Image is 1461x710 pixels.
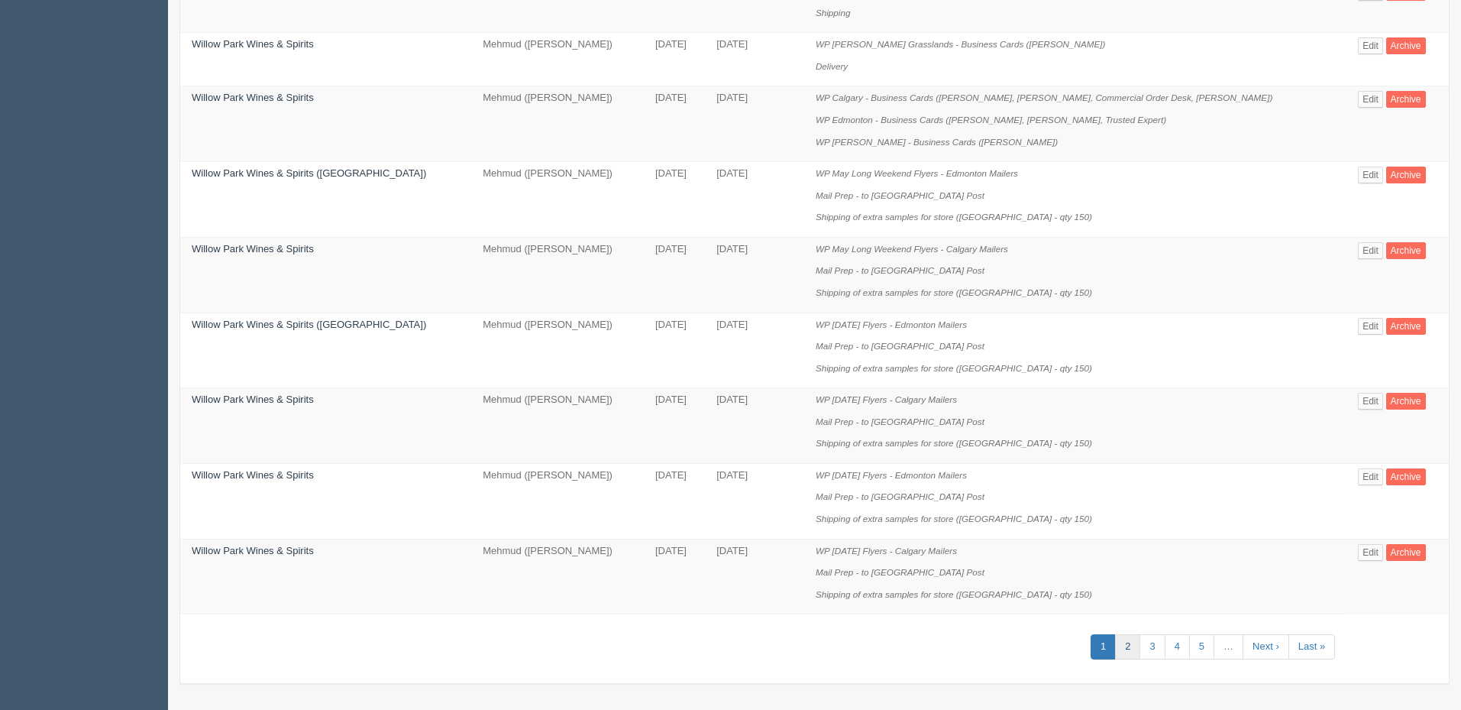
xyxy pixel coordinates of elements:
[1386,242,1426,259] a: Archive
[471,162,644,238] td: Mehmud ([PERSON_NAME])
[1358,468,1383,485] a: Edit
[816,61,848,71] i: Delivery
[705,33,804,86] td: [DATE]
[816,212,1092,222] i: Shipping of extra samples for store ([GEOGRAPHIC_DATA] - qty 150)
[816,137,1058,147] i: WP [PERSON_NAME] - Business Cards ([PERSON_NAME])
[816,92,1272,102] i: WP Calgary - Business Cards ([PERSON_NAME], [PERSON_NAME], Commercial Order Desk, [PERSON_NAME])
[644,313,705,388] td: [DATE]
[644,388,705,464] td: [DATE]
[1165,634,1190,660] a: 4
[471,33,644,86] td: Mehmud ([PERSON_NAME])
[1214,634,1243,660] a: …
[1091,634,1116,660] a: 1
[1115,634,1140,660] a: 2
[816,589,1092,599] i: Shipping of extra samples for store ([GEOGRAPHIC_DATA] - qty 150)
[705,237,804,313] td: [DATE]
[192,469,314,481] a: Willow Park Wines & Spirits
[471,86,644,162] td: Mehmud ([PERSON_NAME])
[816,417,984,426] i: Mail Prep - to [GEOGRAPHIC_DATA] Post
[1288,634,1335,660] a: Last »
[816,546,957,556] i: WP [DATE] Flyers - Calgary Mailers
[816,363,1092,373] i: Shipping of extra samples for store ([GEOGRAPHIC_DATA] - qty 150)
[644,539,705,614] td: [DATE]
[192,92,314,103] a: Willow Park Wines & Spirits
[471,237,644,313] td: Mehmud ([PERSON_NAME])
[1386,37,1426,54] a: Archive
[471,539,644,614] td: Mehmud ([PERSON_NAME])
[816,39,1106,49] i: WP [PERSON_NAME] Grasslands - Business Cards ([PERSON_NAME])
[471,313,644,388] td: Mehmud ([PERSON_NAME])
[1358,37,1383,54] a: Edit
[705,539,804,614] td: [DATE]
[644,162,705,238] td: [DATE]
[1386,318,1426,335] a: Archive
[471,463,644,539] td: Mehmud ([PERSON_NAME])
[816,470,967,480] i: WP [DATE] Flyers - Edmonton Mailers
[816,319,967,329] i: WP [DATE] Flyers - Edmonton Mailers
[1386,393,1426,410] a: Archive
[816,265,984,275] i: Mail Prep - to [GEOGRAPHIC_DATA] Post
[1243,634,1289,660] a: Next ›
[644,237,705,313] td: [DATE]
[1358,91,1383,108] a: Edit
[816,567,984,577] i: Mail Prep - to [GEOGRAPHIC_DATA] Post
[1358,318,1383,335] a: Edit
[816,341,984,351] i: Mail Prep - to [GEOGRAPHIC_DATA] Post
[1189,634,1214,660] a: 5
[1358,544,1383,561] a: Edit
[644,33,705,86] td: [DATE]
[705,86,804,162] td: [DATE]
[816,244,1008,254] i: WP May Long Weekend Flyers - Calgary Mailers
[192,545,314,556] a: Willow Park Wines & Spirits
[816,287,1092,297] i: Shipping of extra samples for store ([GEOGRAPHIC_DATA] - qty 150)
[816,438,1092,448] i: Shipping of extra samples for store ([GEOGRAPHIC_DATA] - qty 150)
[1358,167,1383,183] a: Edit
[816,394,957,404] i: WP [DATE] Flyers - Calgary Mailers
[705,313,804,388] td: [DATE]
[192,319,426,330] a: Willow Park Wines & Spirits ([GEOGRAPHIC_DATA])
[1386,544,1426,561] a: Archive
[1358,242,1383,259] a: Edit
[705,463,804,539] td: [DATE]
[1386,167,1426,183] a: Archive
[644,463,705,539] td: [DATE]
[705,162,804,238] td: [DATE]
[192,167,426,179] a: Willow Park Wines & Spirits ([GEOGRAPHIC_DATA])
[816,514,1092,524] i: Shipping of extra samples for store ([GEOGRAPHIC_DATA] - qty 150)
[644,86,705,162] td: [DATE]
[816,115,1166,125] i: WP Edmonton - Business Cards ([PERSON_NAME], [PERSON_NAME], Trusted Expert)
[816,190,984,200] i: Mail Prep - to [GEOGRAPHIC_DATA] Post
[192,38,314,50] a: Willow Park Wines & Spirits
[1139,634,1165,660] a: 3
[816,168,1018,178] i: WP May Long Weekend Flyers - Edmonton Mailers
[1386,468,1426,485] a: Archive
[705,388,804,464] td: [DATE]
[192,243,314,254] a: Willow Park Wines & Spirits
[192,394,314,405] a: Willow Park Wines & Spirits
[816,8,851,18] i: Shipping
[1358,393,1383,410] a: Edit
[816,491,984,501] i: Mail Prep - to [GEOGRAPHIC_DATA] Post
[471,388,644,464] td: Mehmud ([PERSON_NAME])
[1386,91,1426,108] a: Archive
